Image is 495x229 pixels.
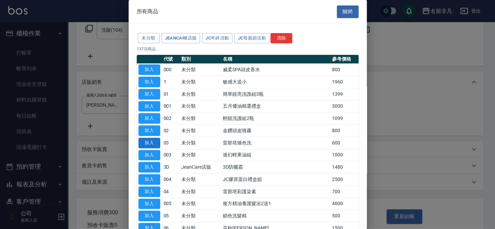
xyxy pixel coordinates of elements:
td: 未分類 [180,173,221,186]
td: 簡單靚亮洗謢組3瓶 [221,88,330,100]
button: 加入 [138,199,160,209]
button: 加入 [138,77,160,87]
td: 3000 [330,100,359,112]
button: 加入 [138,162,160,172]
button: JC年終活動 [202,33,232,44]
span: 所有商品 [137,8,159,15]
td: 敏感大送小 [221,76,330,88]
td: 005 [162,198,180,210]
button: 加入 [138,211,160,221]
td: 600 [330,137,359,149]
td: 未分類 [180,112,221,125]
td: 003 [162,149,180,161]
td: JeanCare店販 [180,161,221,173]
td: 未分類 [180,76,221,88]
td: 1480 [330,161,359,173]
button: JC母親節活動 [234,33,269,44]
td: 威柔SPA頭皮香水 [221,64,330,76]
th: 參考價格 [330,55,359,64]
td: 未分類 [180,198,221,210]
td: 002 [162,112,180,125]
td: 700 [330,185,359,198]
td: 輕靚洗護組2瓶 [221,112,330,125]
td: 800 [330,125,359,137]
button: 加入 [138,125,160,136]
td: 3D [162,161,180,173]
td: 未分類 [180,185,221,198]
td: 未分類 [180,125,221,137]
td: 未分類 [180,64,221,76]
td: 鎖色洗髮精 [221,210,330,222]
td: 05 [162,210,180,222]
button: 加入 [138,64,160,75]
td: 未分類 [180,100,221,112]
p: 137 項商品 [137,46,359,52]
button: 加入 [138,186,160,197]
button: 未分類 [138,33,160,44]
td: JC膠原蛋白禮盒組 [221,173,330,186]
button: 清除 [270,33,292,44]
button: 加入 [138,174,160,185]
td: 雷那塔矯色洗 [221,137,330,149]
td: 1960 [330,76,359,88]
td: 五月優油精選禮盒 [221,100,330,112]
button: JeanCare店販 [162,33,200,44]
td: 04 [162,185,180,198]
th: 名稱 [221,55,330,64]
td: 複方精油養護髮浴2送1 [221,198,330,210]
button: 加入 [138,150,160,161]
td: 2500 [330,173,359,186]
button: 關閉 [337,5,359,18]
td: 未分類 [180,137,221,149]
button: 加入 [138,138,160,148]
td: 800 [330,64,359,76]
button: 加入 [138,101,160,112]
td: 1099 [330,112,359,125]
td: 未分類 [180,149,221,161]
th: 類別 [180,55,221,64]
td: 03 [162,137,180,149]
td: 01 [162,88,180,100]
td: 迷幻輕果油組 [221,149,330,161]
td: 4600 [330,198,359,210]
td: 02 [162,125,180,137]
td: 金鑽頭皮噴霧 [221,125,330,137]
button: 加入 [138,113,160,124]
button: 加入 [138,89,160,100]
td: 1399 [330,88,359,100]
td: 3D防曬霜 [221,161,330,173]
td: 1 [162,76,180,88]
td: 未分類 [180,88,221,100]
td: 000 [162,64,180,76]
td: 未分類 [180,210,221,222]
td: 雷那塔彩護染素 [221,185,330,198]
td: 004 [162,173,180,186]
th: 代號 [162,55,180,64]
td: 500 [330,210,359,222]
td: 1000 [330,149,359,161]
td: 001 [162,100,180,112]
